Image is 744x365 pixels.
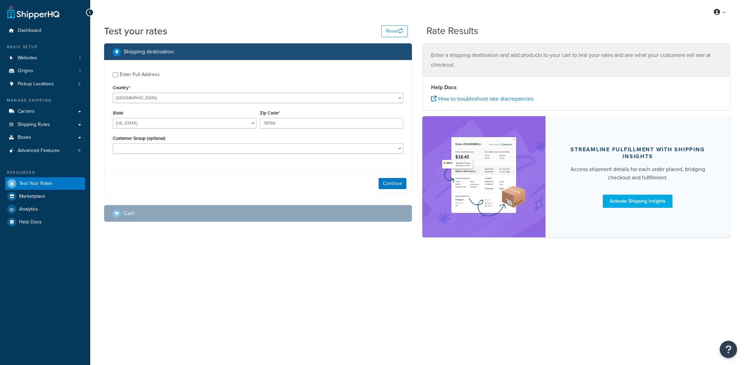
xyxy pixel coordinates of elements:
div: Streamline Fulfillment with Shipping Insights [562,146,713,160]
span: Websites [18,55,37,61]
div: Resources [5,170,85,176]
a: Pickup Locations2 [5,78,85,91]
span: 1 [79,68,81,74]
span: Origins [18,68,33,74]
span: Advanced Features [18,148,60,154]
a: Activate Shipping Insights [603,195,673,208]
label: Country* [113,85,130,90]
a: Origins1 [5,65,85,77]
a: Marketplace [5,190,85,203]
div: Basic Setup [5,44,85,50]
a: Dashboard [5,24,85,37]
span: Dashboard [18,28,41,34]
div: Access shipment details for each order placed, bridging checkout and fulfillment. [562,165,713,182]
a: Boxes [5,131,85,144]
button: Continue [379,178,406,189]
li: Advanced Features [5,144,85,157]
div: Enter Full Address [120,70,160,79]
label: Zip Code* [260,110,280,116]
a: Carriers [5,105,85,118]
span: Shipping Rules [18,122,50,128]
span: Pickup Locations [18,81,54,87]
li: Origins [5,65,85,77]
button: Open Resource Center [720,341,737,358]
span: 5 [78,148,81,154]
label: Customer Group (optional) [113,136,166,141]
span: Boxes [18,135,31,141]
a: How to troubleshoot rate discrepancies [431,95,533,103]
span: Analytics [19,206,38,212]
span: 1 [79,55,81,61]
h2: Rate Results [426,26,478,36]
h4: Help Docs [431,83,721,92]
a: Help Docs [5,216,85,228]
input: Enter Full Address [113,72,118,77]
p: Enter a shipping destination and add products to your cart to test your rates and see what your c... [431,50,721,70]
img: feature-image-si-e24932ea9b9fcd0ff835db86be1ff8d589347e8876e1638d903ea230a36726be.png [440,127,527,227]
span: Marketplace [19,194,45,200]
a: Test Your Rates [5,177,85,190]
a: Websites1 [5,52,85,65]
span: Help Docs [19,219,42,225]
button: Reset [381,25,408,37]
div: Manage Shipping [5,97,85,103]
h1: Test your rates [104,24,167,38]
a: Analytics [5,203,85,215]
a: Shipping Rules [5,118,85,131]
h2: Shipping destination : [124,49,175,55]
a: Advanced Features5 [5,144,85,157]
span: Test Your Rates [19,181,52,187]
span: Carriers [18,109,35,114]
li: Pickup Locations [5,78,85,91]
li: Websites [5,52,85,65]
label: State [113,110,123,116]
span: 2 [78,81,81,87]
h2: Cart : [124,210,135,217]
